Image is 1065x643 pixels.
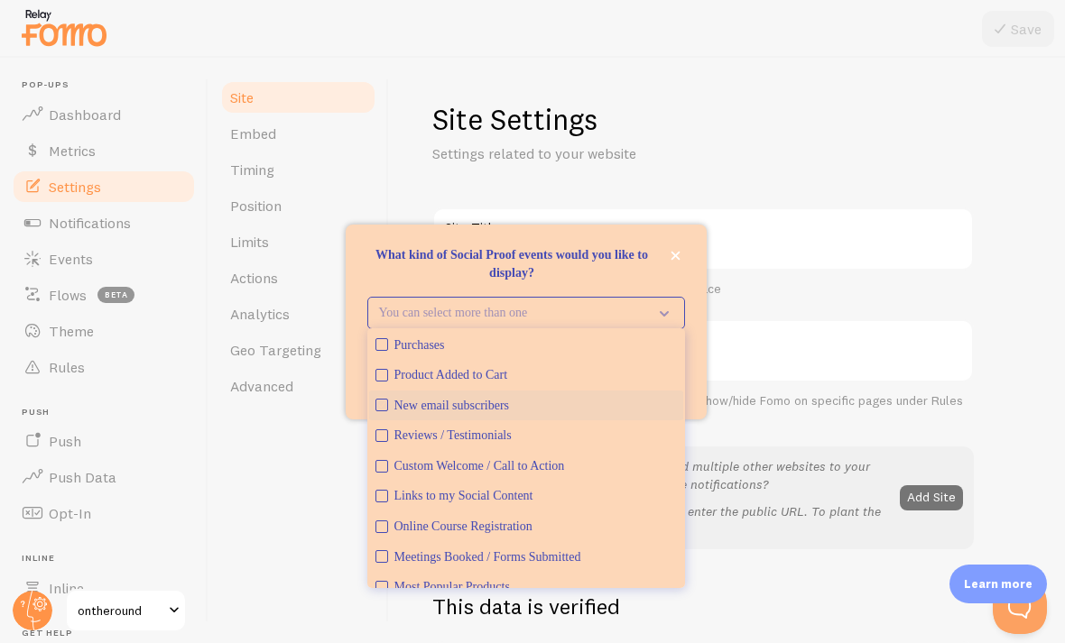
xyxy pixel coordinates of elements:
[219,260,377,296] a: Actions
[369,330,683,361] button: Purchases
[219,79,377,115] a: Site
[541,319,974,382] input: myhonestcompany.com
[11,205,197,241] a: Notifications
[65,589,187,632] a: ontheround
[11,495,197,531] a: Opt-In
[541,319,974,350] label: Site Address
[19,5,109,51] img: fomo-relay-logo-orange.svg
[394,548,677,566] div: Meetings Booked / Forms Submitted
[11,423,197,459] a: Push
[49,322,94,340] span: Theme
[369,390,683,421] button: New email subscribers
[346,225,707,419] div: What kind of Social Proof events would you like to display?
[369,572,683,602] button: Most Popular Products
[432,101,974,138] h1: Site Settings
[394,397,677,415] div: New email subscribers
[11,570,197,606] a: Inline
[369,542,683,573] button: Meetings Booked / Forms Submitted
[11,459,197,495] a: Push Data
[367,246,685,282] p: What kind of Social Proof events would you like to display?
[11,133,197,169] a: Metrics
[49,178,101,196] span: Settings
[394,366,677,384] div: Product Added to Cart
[964,575,1033,592] p: Learn more
[432,143,866,164] p: Settings related to your website
[219,368,377,404] a: Advanced
[22,407,197,418] span: Push
[230,269,278,287] span: Actions
[22,628,197,639] span: Get Help
[394,457,677,475] div: Custom Welcome / Call to Action
[219,115,377,152] a: Embed
[219,152,377,188] a: Timing
[22,79,197,91] span: Pop-ups
[11,96,197,133] a: Dashboard
[49,432,81,450] span: Push
[11,313,197,349] a: Theme
[949,565,1047,603] div: Learn more
[230,233,269,251] span: Limits
[369,451,683,482] button: Custom Welcome / Call to Action
[219,188,377,224] a: Position
[369,511,683,542] button: Online Course Registration
[230,124,276,142] span: Embed
[993,580,1047,634] iframe: Help Scout Beacon - Open
[230,197,282,215] span: Position
[394,427,677,445] div: Reviews / Testimonials
[49,142,96,160] span: Metrics
[369,360,683,390] button: Product Added to Cart
[49,106,121,124] span: Dashboard
[219,332,377,368] a: Geo Targeting
[369,481,683,511] button: Links to my Social Content
[394,487,677,505] div: Links to my Social Content
[49,286,87,304] span: Flows
[900,485,963,510] button: Add Site
[49,358,85,376] span: Rules
[432,207,974,238] label: Site Title
[379,304,648,322] p: You can select more than one
[49,214,131,232] span: Notifications
[230,305,290,323] span: Analytics
[78,600,163,621] span: ontheround
[230,161,274,179] span: Timing
[11,277,197,313] a: Flows beta
[219,224,377,260] a: Limits
[97,287,134,303] span: beta
[22,553,197,565] span: Inline
[49,250,93,268] span: Events
[394,336,677,354] div: Purchases
[230,377,293,395] span: Advanced
[666,246,685,265] button: close,
[367,297,685,329] button: You can select more than one
[11,169,197,205] a: Settings
[49,579,84,597] span: Inline
[11,349,197,385] a: Rules
[230,341,321,359] span: Geo Targeting
[49,504,91,522] span: Opt-In
[49,468,116,486] span: Push Data
[230,88,254,106] span: Site
[394,518,677,536] div: Online Course Registration
[369,420,683,451] button: Reviews / Testimonials
[394,578,677,596] div: Most Popular Products
[219,296,377,332] a: Analytics
[11,241,197,277] a: Events
[432,592,974,620] h2: This data is verified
